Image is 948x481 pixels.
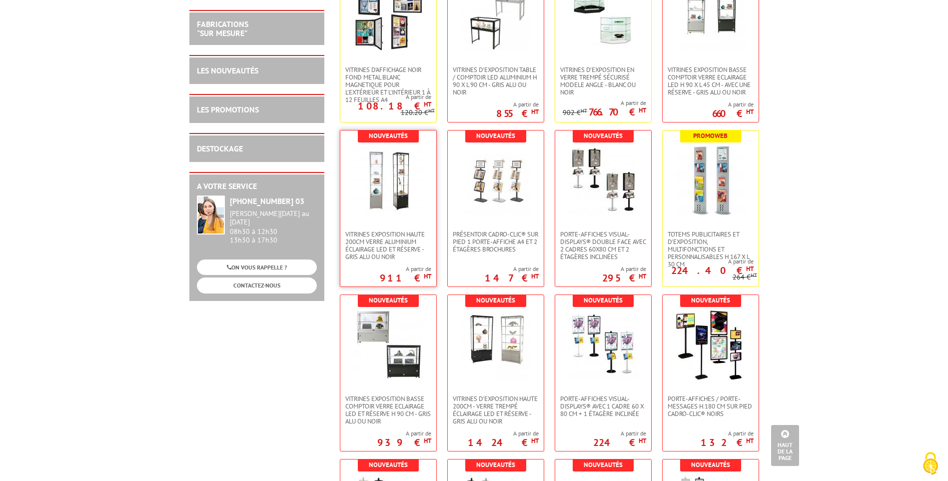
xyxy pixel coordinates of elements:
[589,109,646,115] p: 766.70 €
[230,196,304,206] strong: [PHONE_NUMBER] 03
[468,429,539,437] span: A partir de
[555,230,651,260] a: Porte-affiches Visual-Displays® double face avec 2 cadres 60x80 cm et 2 étagères inclinées
[353,310,423,380] img: VITRINES EXPOSITION BASSE COMPTOIR VERRE ECLAIRAGE LED ET RÉSERVE H 90 CM - GRIS ALU OU NOIR
[663,395,759,417] a: Porte-affiches / Porte-messages H.180 cm SUR PIED CADRO-CLIC® NOIRS
[230,209,317,244] div: 08h30 à 12h30 13h30 à 17h30
[485,265,539,273] span: A partir de
[230,209,317,226] div: [PERSON_NAME][DATE] au [DATE]
[345,395,431,425] span: VITRINES EXPOSITION BASSE COMPTOIR VERRE ECLAIRAGE LED ET RÉSERVE H 90 CM - GRIS ALU OU NOIR
[668,66,754,96] span: VITRINES EXPOSITION BASSE COMPTOIR VERRE ECLAIRAGE LED H 90 x L 45 CM - AVEC UNE RÉSERVE - GRIS A...
[593,429,646,437] span: A partir de
[676,145,746,215] img: Totems publicitaires et d'exposition, multifonctions et personnalisables H 167 X L 30 CM
[485,275,539,281] p: 147 €
[663,230,759,268] a: Totems publicitaires et d'exposition, multifonctions et personnalisables H 167 X L 30 CM
[531,436,539,445] sup: HT
[712,100,754,108] span: A partir de
[197,277,317,293] a: CONTACTEZ-NOUS
[593,439,646,445] p: 224 €
[555,395,651,417] a: PORTE-AFFICHES VISUAL-DISPLAYS® AVEC 1 CADRE 60 X 80 CM + 1 ÉTAGÈRE INCLINÉE
[560,230,646,260] span: Porte-affiches Visual-Displays® double face avec 2 cadres 60x80 cm et 2 étagères inclinées
[476,296,515,304] b: Nouveautés
[453,66,539,96] span: Vitrines d'exposition table / comptoir LED Aluminium H 90 x L 90 cm - Gris Alu ou Noir
[691,460,730,469] b: Nouveautés
[369,131,408,140] b: Nouveautés
[476,131,515,140] b: Nouveautés
[663,257,754,265] span: A partir de
[428,107,435,114] sup: HT
[377,439,431,445] p: 939 €
[668,395,754,417] span: Porte-affiches / Porte-messages H.180 cm SUR PIED CADRO-CLIC® NOIRS
[584,460,623,469] b: Nouveautés
[380,265,431,273] span: A partir de
[691,296,730,304] b: Nouveautés
[453,395,539,425] span: VITRINES D'EXPOSITION HAUTE 200cm - VERRE TREMPé ÉCLAIRAGE LED ET RÉSERVE - GRIS ALU OU NOIR
[369,296,408,304] b: Nouveautés
[461,310,531,380] img: VITRINES D'EXPOSITION HAUTE 200cm - VERRE TREMPé ÉCLAIRAGE LED ET RÉSERVE - GRIS ALU OU NOIR
[448,230,544,253] a: Présentoir Cadro-Clic® sur pied 1 porte-affiche A4 et 2 étagères brochures
[340,66,436,103] a: VITRINES D'AFFICHAGE NOIR FOND METAL BLANC MAGNETIQUE POUR L'EXTÉRIEUR ET L'INTÉRIEUR 1 À 12 FEUI...
[746,264,754,273] sup: HT
[746,107,754,116] sup: HT
[197,104,259,114] a: LES PROMOTIONS
[701,429,754,437] span: A partir de
[197,182,317,191] h2: A votre service
[345,230,431,260] span: VITRINES EXPOSITION HAUTE 200cm VERRE ALUMINIUM ÉCLAIRAGE LED ET RÉSERVE - GRIS ALU OU NOIR
[448,395,544,425] a: VITRINES D'EXPOSITION HAUTE 200cm - VERRE TREMPé ÉCLAIRAGE LED ET RÉSERVE - GRIS ALU OU NOIR
[358,103,431,109] p: 108.18 €
[197,65,258,75] a: LES NOUVEAUTÉS
[563,109,587,116] p: 902 €
[584,296,623,304] b: Nouveautés
[461,145,531,215] img: Présentoir Cadro-Clic® sur pied 1 porte-affiche A4 et 2 étagères brochures
[568,145,638,215] img: Porte-affiches Visual-Displays® double face avec 2 cadres 60x80 cm et 2 étagères inclinées
[424,100,431,108] sup: HT
[369,460,408,469] b: Nouveautés
[197,259,317,275] a: ON VOUS RAPPELLE ?
[913,447,948,481] button: Cookies (fenêtre modale)
[476,460,515,469] b: Nouveautés
[918,451,943,476] img: Cookies (fenêtre modale)
[676,310,746,380] img: Porte-affiches / Porte-messages H.180 cm SUR PIED CADRO-CLIC® NOIRS
[468,439,539,445] p: 1424 €
[345,66,431,103] span: VITRINES D'AFFICHAGE NOIR FOND METAL BLANC MAGNETIQUE POUR L'EXTÉRIEUR ET L'INTÉRIEUR 1 À 12 FEUI...
[496,110,539,116] p: 855 €
[733,273,757,281] p: 264 €
[639,272,646,280] sup: HT
[353,145,423,215] img: VITRINES EXPOSITION HAUTE 200cm VERRE ALUMINIUM ÉCLAIRAGE LED ET RÉSERVE - GRIS ALU OU NOIR
[560,395,646,417] span: PORTE-AFFICHES VISUAL-DISPLAYS® AVEC 1 CADRE 60 X 80 CM + 1 ÉTAGÈRE INCLINÉE
[751,271,757,278] sup: HT
[581,107,587,114] sup: HT
[668,230,754,268] span: Totems publicitaires et d'exposition, multifonctions et personnalisables H 167 X L 30 CM
[424,436,431,445] sup: HT
[663,66,759,96] a: VITRINES EXPOSITION BASSE COMPTOIR VERRE ECLAIRAGE LED H 90 x L 45 CM - AVEC UNE RÉSERVE - GRIS A...
[671,267,754,273] p: 224.40 €
[340,93,431,101] span: A partir de
[693,131,728,140] b: Promoweb
[639,106,646,114] sup: HT
[197,143,243,153] a: DESTOCKAGE
[531,272,539,280] sup: HT
[602,275,646,281] p: 295 €
[584,131,623,140] b: Nouveautés
[563,99,646,107] span: A partir de
[531,107,539,116] sup: HT
[401,109,435,116] p: 120.20 €
[639,436,646,445] sup: HT
[380,275,431,281] p: 911 €
[568,310,638,380] img: PORTE-AFFICHES VISUAL-DISPLAYS® AVEC 1 CADRE 60 X 80 CM + 1 ÉTAGÈRE INCLINÉE
[746,436,754,445] sup: HT
[496,100,539,108] span: A partir de
[560,66,646,96] span: VITRINES D’EXPOSITION EN VERRE TREMPÉ SÉCURISÉ MODELE ANGLE - BLANC OU NOIR
[424,272,431,280] sup: HT
[448,66,544,96] a: Vitrines d'exposition table / comptoir LED Aluminium H 90 x L 90 cm - Gris Alu ou Noir
[771,425,799,466] a: Haut de la page
[712,110,754,116] p: 660 €
[197,195,225,234] img: widget-service.jpg
[377,429,431,437] span: A partir de
[701,439,754,445] p: 132 €
[197,19,248,38] a: FABRICATIONS"Sur Mesure"
[602,265,646,273] span: A partir de
[453,230,539,253] span: Présentoir Cadro-Clic® sur pied 1 porte-affiche A4 et 2 étagères brochures
[340,230,436,260] a: VITRINES EXPOSITION HAUTE 200cm VERRE ALUMINIUM ÉCLAIRAGE LED ET RÉSERVE - GRIS ALU OU NOIR
[555,66,651,96] a: VITRINES D’EXPOSITION EN VERRE TREMPÉ SÉCURISÉ MODELE ANGLE - BLANC OU NOIR
[340,395,436,425] a: VITRINES EXPOSITION BASSE COMPTOIR VERRE ECLAIRAGE LED ET RÉSERVE H 90 CM - GRIS ALU OU NOIR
